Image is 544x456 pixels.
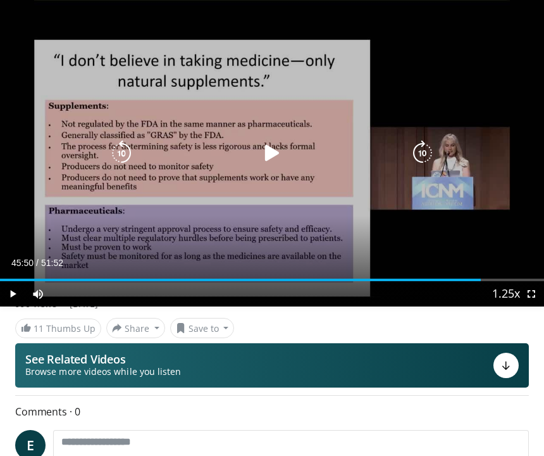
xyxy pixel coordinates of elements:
span: / [36,258,39,268]
button: Save to [170,318,235,338]
span: Browse more videos while you listen [25,365,181,378]
button: Playback Rate [493,281,519,307]
span: 51:52 [41,258,63,268]
button: Mute [25,281,51,307]
button: Fullscreen [519,281,544,307]
span: 45:50 [11,258,34,268]
button: See Related Videos Browse more videos while you listen [15,343,529,388]
span: 11 [34,322,44,334]
a: 11 Thumbs Up [15,319,101,338]
button: Share [106,318,165,338]
p: See Related Videos [25,353,181,365]
span: Comments 0 [15,403,529,420]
